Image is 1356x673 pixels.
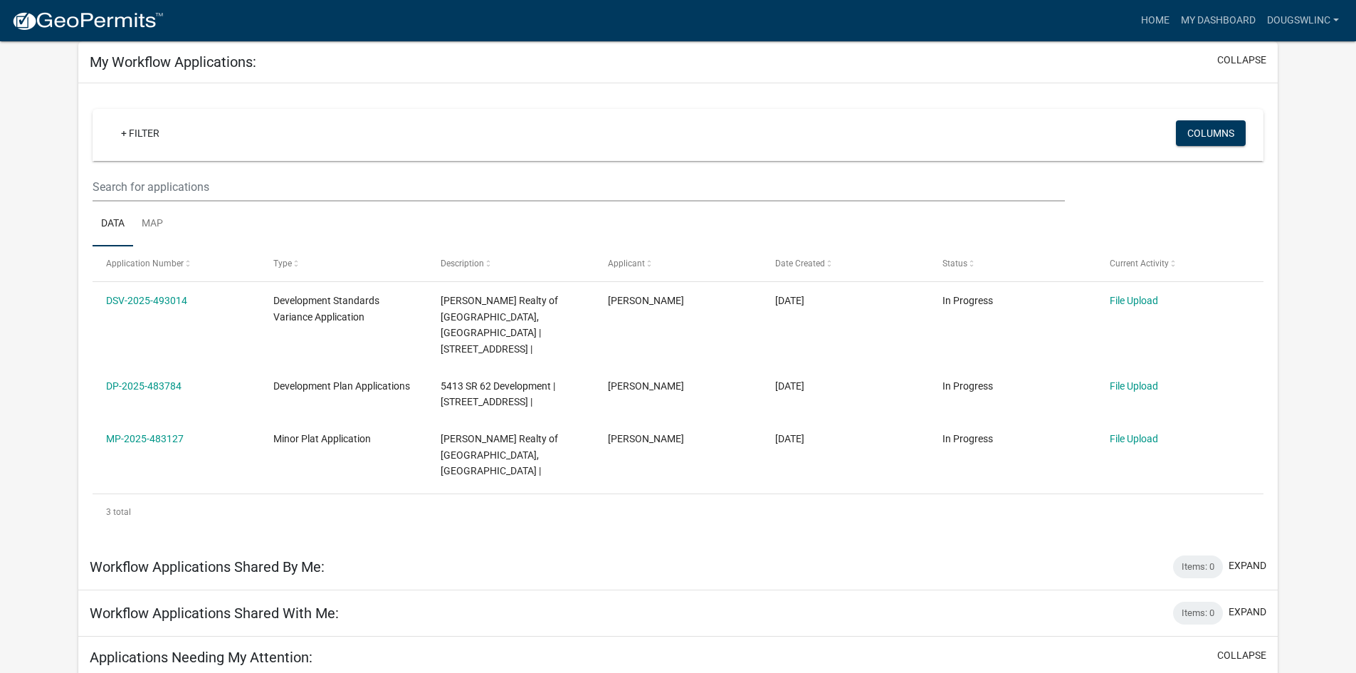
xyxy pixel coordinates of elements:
[1176,120,1246,146] button: Columns
[260,246,427,281] datatable-header-cell: Type
[273,433,371,444] span: Minor Plat Application
[762,246,929,281] datatable-header-cell: Date Created
[775,259,825,268] span: Date Created
[90,649,312,666] h5: Applications Needing My Attention:
[1217,53,1266,68] button: collapse
[1135,7,1175,34] a: Home
[942,433,993,444] span: In Progress
[90,53,256,71] h5: My Workflow Applications:
[1095,246,1263,281] datatable-header-cell: Current Activity
[441,433,558,477] span: Vyom Realty of Louisville, KY |
[608,380,684,392] span: Douglas Sellers
[942,259,967,268] span: Status
[90,558,325,575] h5: Workflow Applications Shared By Me:
[1261,7,1345,34] a: DougSWLInc
[1110,433,1158,444] a: File Upload
[1173,602,1223,625] div: Items: 0
[1229,605,1266,620] button: expand
[1229,558,1266,573] button: expand
[441,380,555,408] span: 5413 SR 62 Development | 5413 Highway 62, Jeffersonville, IN 47130 |
[90,605,339,622] h5: Workflow Applications Shared With Me:
[1173,555,1223,578] div: Items: 0
[93,246,260,281] datatable-header-cell: Application Number
[93,202,133,247] a: Data
[106,295,187,306] a: DSV-2025-493014
[942,380,993,392] span: In Progress
[928,246,1095,281] datatable-header-cell: Status
[106,380,182,392] a: DP-2025-483784
[1175,7,1261,34] a: My Dashboard
[608,259,645,268] span: Applicant
[441,295,558,355] span: Vyom Realty of Louisville, KY | 5413 Highway 62, Jeffersonville, IN 47130 |
[78,83,1278,544] div: collapse
[273,259,292,268] span: Type
[775,295,804,306] span: 10/15/2025
[775,380,804,392] span: 09/25/2025
[1110,295,1158,306] a: File Upload
[93,172,1064,202] input: Search for applications
[133,202,172,247] a: Map
[594,246,762,281] datatable-header-cell: Applicant
[273,380,410,392] span: Development Plan Applications
[273,295,379,323] span: Development Standards Variance Application
[93,494,1263,530] div: 3 total
[608,433,684,444] span: Douglas Sellers
[1217,648,1266,663] button: collapse
[942,295,993,306] span: In Progress
[1110,380,1158,392] a: File Upload
[106,259,184,268] span: Application Number
[1110,259,1169,268] span: Current Activity
[608,295,684,306] span: Douglas Sellers
[775,433,804,444] span: 09/24/2025
[110,120,171,146] a: + Filter
[106,433,184,444] a: MP-2025-483127
[441,259,484,268] span: Description
[427,246,594,281] datatable-header-cell: Description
